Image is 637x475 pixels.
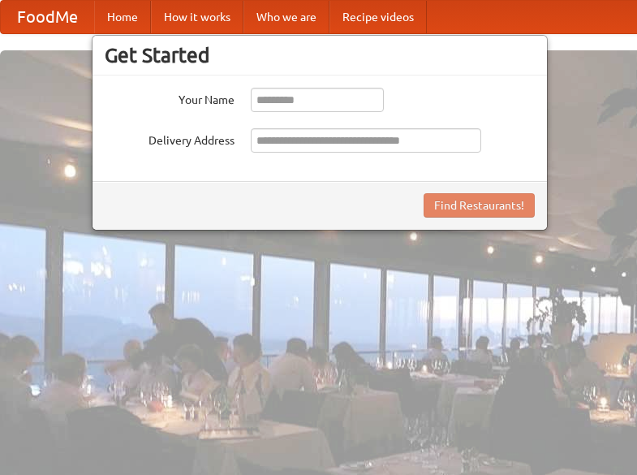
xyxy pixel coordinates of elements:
[1,1,94,33] a: FoodMe
[105,128,235,149] label: Delivery Address
[243,1,329,33] a: Who we are
[105,43,535,67] h3: Get Started
[424,193,535,218] button: Find Restaurants!
[151,1,243,33] a: How it works
[105,88,235,108] label: Your Name
[94,1,151,33] a: Home
[329,1,427,33] a: Recipe videos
